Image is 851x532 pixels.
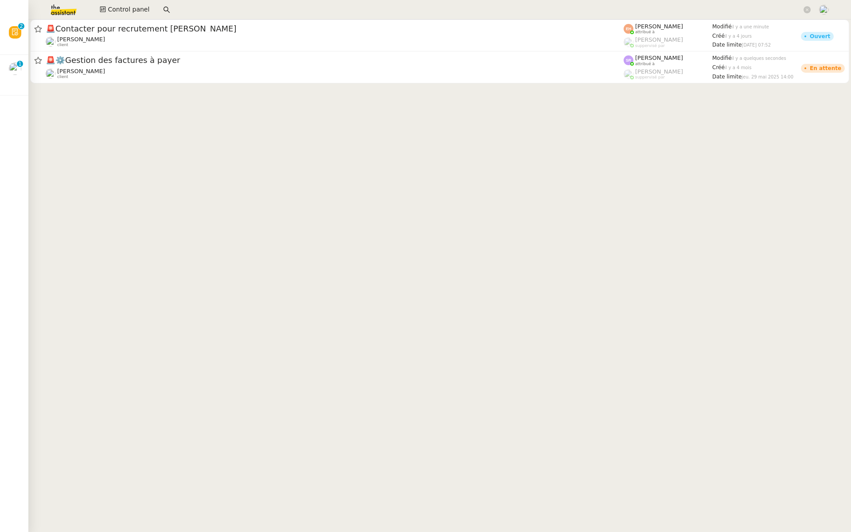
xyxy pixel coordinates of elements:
[18,23,24,29] nz-badge-sup: 2
[712,55,732,61] span: Modifié
[635,43,665,48] span: suppervisé par
[725,65,752,70] span: il y a 4 mois
[732,56,786,61] span: il y a quelques secondes
[46,24,55,33] span: 🚨
[46,68,624,79] app-user-detailed-label: client
[108,4,149,15] span: Control panel
[712,64,725,70] span: Créé
[635,23,683,30] span: [PERSON_NAME]
[742,43,771,47] span: [DATE] 07:52
[46,37,55,47] img: users%2F0v3yA2ZOZBYwPN7V38GNVTYjOQj1%2Favatar%2Fa58eb41e-cbb7-4128-9131-87038ae72dcb
[9,63,21,75] img: users%2FlYQRlXr5PqQcMLrwReJQXYQRRED2%2Favatar%2F8da5697c-73dd-43c4-b23a-af95f04560b4
[635,62,655,66] span: attribué à
[17,61,23,67] nz-badge-sup: 1
[46,55,55,65] span: 🚨
[732,24,769,29] span: il y a une minute
[712,74,742,80] span: Date limite
[624,24,633,34] img: svg
[57,68,105,74] span: [PERSON_NAME]
[725,34,752,39] span: il y a 4 jours
[46,25,624,33] span: Contacter pour recrutement [PERSON_NAME]
[46,69,55,78] img: users%2FRqsVXU4fpmdzH7OZdqyP8LuLV9O2%2Favatar%2F0d6ec0de-1f9c-4f7b-9412-5ce95fe5afa7
[57,74,68,79] span: client
[18,61,22,69] p: 1
[46,56,624,64] span: ⚙️Gestion des factures à payer
[624,23,712,35] app-user-label: attribué à
[712,23,732,30] span: Modifié
[635,75,665,80] span: suppervisé par
[635,55,683,61] span: [PERSON_NAME]
[810,66,841,71] div: En attente
[742,74,793,79] span: jeu. 29 mai 2025 14:00
[819,5,829,15] img: users%2FaellJyylmXSg4jqeVbanehhyYJm1%2Favatar%2Fprofile-pic%20(4).png
[712,33,725,39] span: Créé
[635,68,683,75] span: [PERSON_NAME]
[46,36,624,47] app-user-detailed-label: client
[94,4,155,16] button: Control panel
[712,42,742,48] span: Date limite
[635,36,683,43] span: [PERSON_NAME]
[624,37,633,47] img: users%2FyQfMwtYgTqhRP2YHWHmG2s2LYaD3%2Favatar%2Fprofile-pic.png
[172,4,802,16] input: Rechercher
[624,68,712,80] app-user-label: suppervisé par
[624,36,712,48] app-user-label: suppervisé par
[635,30,655,35] span: attribué à
[810,34,830,39] div: Ouvert
[20,23,23,31] p: 2
[624,55,712,66] app-user-label: attribué à
[624,55,633,65] img: svg
[624,69,633,79] img: users%2FoFdbodQ3TgNoWt9kP3GXAs5oaCq1%2Favatar%2Fprofile-pic.png
[57,43,68,47] span: client
[57,36,105,43] span: [PERSON_NAME]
